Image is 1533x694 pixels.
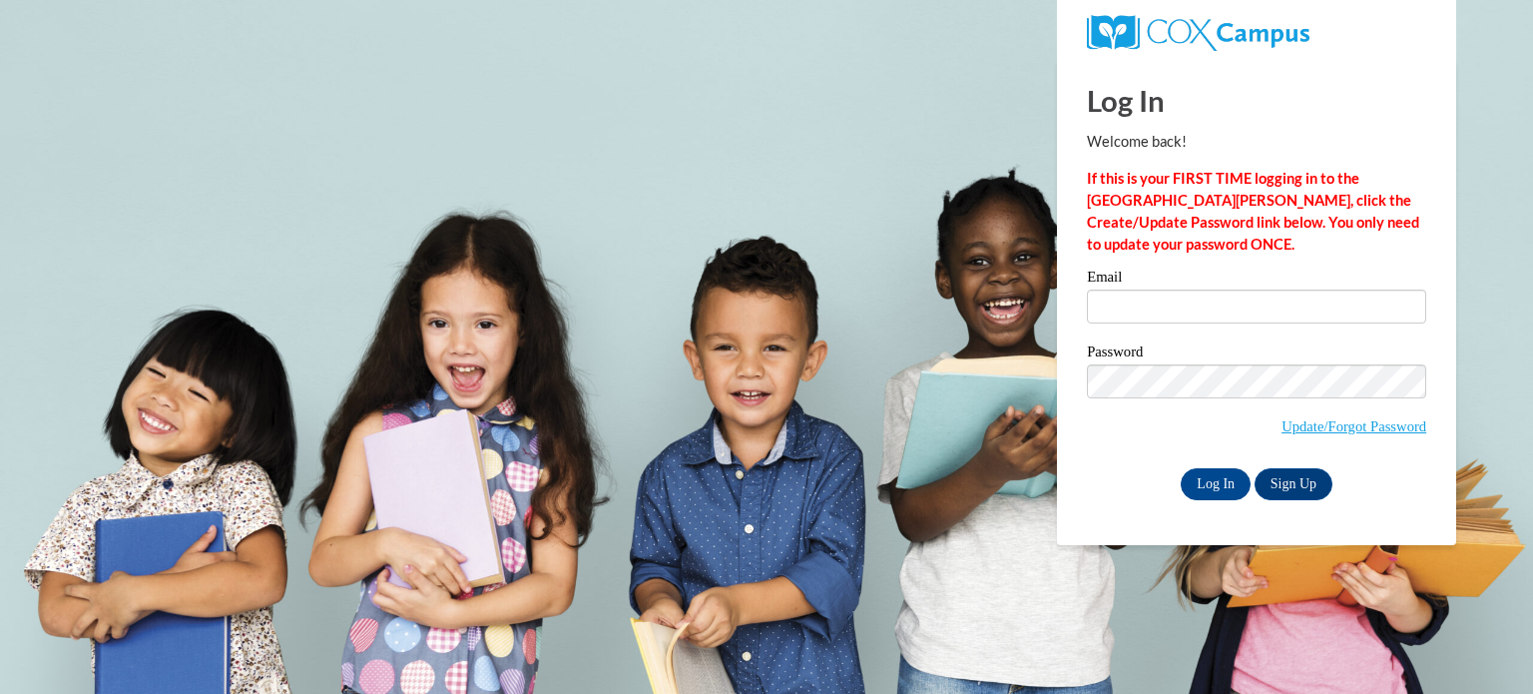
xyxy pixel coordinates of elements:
[1087,270,1426,290] label: Email
[1087,131,1426,153] p: Welcome back!
[1087,15,1309,51] img: COX Campus
[1255,468,1332,500] a: Sign Up
[1281,418,1426,434] a: Update/Forgot Password
[1087,23,1309,40] a: COX Campus
[1087,345,1426,364] label: Password
[1181,468,1251,500] input: Log In
[1087,170,1419,253] strong: If this is your FIRST TIME logging in to the [GEOGRAPHIC_DATA][PERSON_NAME], click the Create/Upd...
[1087,80,1426,121] h1: Log In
